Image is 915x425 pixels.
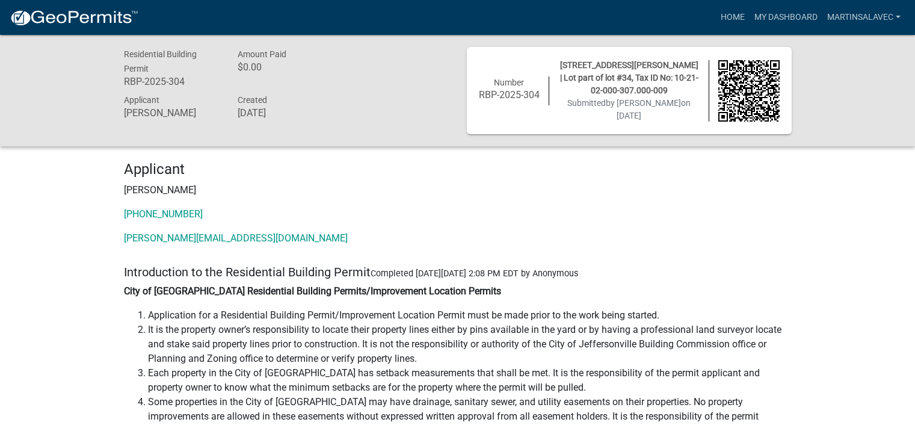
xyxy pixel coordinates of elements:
li: Application for a Residential Building Permit/Improvement Location Permit must be made prior to t... [148,308,792,323]
span: Created [238,95,267,105]
h6: RBP-2025-304 [479,89,540,101]
span: Number [494,78,524,87]
a: [PERSON_NAME][EMAIL_ADDRESS][DOMAIN_NAME] [124,232,348,244]
a: martinsalavec [822,6,905,29]
h4: Applicant [124,161,792,178]
a: My Dashboard [750,6,822,29]
span: by [PERSON_NAME] [606,98,681,108]
h6: [DATE] [238,107,334,119]
a: Home [716,6,750,29]
h6: [PERSON_NAME] [124,107,220,119]
span: Applicant [124,95,159,105]
span: Residential Building Permit [124,49,197,73]
a: [PHONE_NUMBER] [124,208,203,220]
span: Amount Paid [238,49,286,59]
img: QR code [718,60,780,122]
h5: Introduction to the Residential Building Permit [124,265,792,279]
li: Each property in the City of [GEOGRAPHIC_DATA] has setback measurements that shall be met. It is ... [148,366,792,395]
span: [STREET_ADDRESS][PERSON_NAME] | Lot part of lot #34, Tax ID No: 10-21-02-000-307.000-009 [560,60,698,95]
h6: RBP-2025-304 [124,76,220,87]
span: Submitted on [DATE] [567,98,691,120]
strong: City of [GEOGRAPHIC_DATA] Residential Building Permits/Improvement Location Permits [124,285,501,297]
span: Completed [DATE][DATE] 2:08 PM EDT by Anonymous [371,268,578,279]
h6: $0.00 [238,61,334,73]
li: It is the property owner’s responsibility to locate their property lines either by pins available... [148,323,792,366]
p: [PERSON_NAME] [124,183,792,197]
